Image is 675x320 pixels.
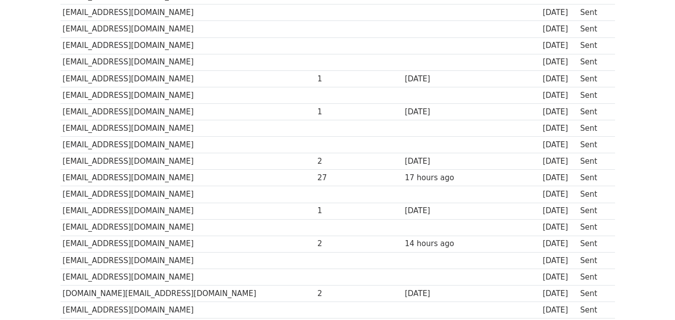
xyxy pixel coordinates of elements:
[60,120,315,137] td: [EMAIL_ADDRESS][DOMAIN_NAME]
[60,203,315,219] td: [EMAIL_ADDRESS][DOMAIN_NAME]
[405,106,470,118] div: [DATE]
[405,172,470,184] div: 17 hours ago
[60,252,315,269] td: [EMAIL_ADDRESS][DOMAIN_NAME]
[543,189,576,200] div: [DATE]
[578,203,610,219] td: Sent
[543,238,576,250] div: [DATE]
[60,269,315,285] td: [EMAIL_ADDRESS][DOMAIN_NAME]
[578,4,610,21] td: Sent
[60,70,315,87] td: [EMAIL_ADDRESS][DOMAIN_NAME]
[578,269,610,285] td: Sent
[543,23,576,35] div: [DATE]
[60,236,315,252] td: [EMAIL_ADDRESS][DOMAIN_NAME]
[543,106,576,118] div: [DATE]
[578,186,610,203] td: Sent
[578,54,610,70] td: Sent
[317,205,357,217] div: 1
[543,139,576,151] div: [DATE]
[317,73,357,85] div: 1
[60,285,315,302] td: [DOMAIN_NAME][EMAIL_ADDRESS][DOMAIN_NAME]
[578,21,610,37] td: Sent
[578,37,610,54] td: Sent
[405,238,470,250] div: 14 hours ago
[543,90,576,101] div: [DATE]
[317,156,357,167] div: 2
[625,272,675,320] iframe: Chat Widget
[60,302,315,319] td: [EMAIL_ADDRESS][DOMAIN_NAME]
[543,40,576,51] div: [DATE]
[60,21,315,37] td: [EMAIL_ADDRESS][DOMAIN_NAME]
[60,37,315,54] td: [EMAIL_ADDRESS][DOMAIN_NAME]
[60,153,315,170] td: [EMAIL_ADDRESS][DOMAIN_NAME]
[578,236,610,252] td: Sent
[405,73,470,85] div: [DATE]
[543,288,576,300] div: [DATE]
[543,205,576,217] div: [DATE]
[543,7,576,18] div: [DATE]
[60,54,315,70] td: [EMAIL_ADDRESS][DOMAIN_NAME]
[578,70,610,87] td: Sent
[60,103,315,120] td: [EMAIL_ADDRESS][DOMAIN_NAME]
[578,120,610,137] td: Sent
[60,87,315,103] td: [EMAIL_ADDRESS][DOMAIN_NAME]
[578,170,610,186] td: Sent
[60,137,315,153] td: [EMAIL_ADDRESS][DOMAIN_NAME]
[543,222,576,233] div: [DATE]
[405,156,470,167] div: [DATE]
[60,186,315,203] td: [EMAIL_ADDRESS][DOMAIN_NAME]
[543,272,576,283] div: [DATE]
[578,87,610,103] td: Sent
[543,123,576,134] div: [DATE]
[578,153,610,170] td: Sent
[543,56,576,68] div: [DATE]
[405,288,470,300] div: [DATE]
[578,302,610,319] td: Sent
[405,205,470,217] div: [DATE]
[578,252,610,269] td: Sent
[60,219,315,236] td: [EMAIL_ADDRESS][DOMAIN_NAME]
[543,305,576,316] div: [DATE]
[543,73,576,85] div: [DATE]
[317,106,357,118] div: 1
[317,288,357,300] div: 2
[317,172,357,184] div: 27
[60,4,315,21] td: [EMAIL_ADDRESS][DOMAIN_NAME]
[317,238,357,250] div: 2
[543,255,576,267] div: [DATE]
[578,103,610,120] td: Sent
[578,285,610,302] td: Sent
[543,156,576,167] div: [DATE]
[60,170,315,186] td: [EMAIL_ADDRESS][DOMAIN_NAME]
[578,219,610,236] td: Sent
[578,137,610,153] td: Sent
[543,172,576,184] div: [DATE]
